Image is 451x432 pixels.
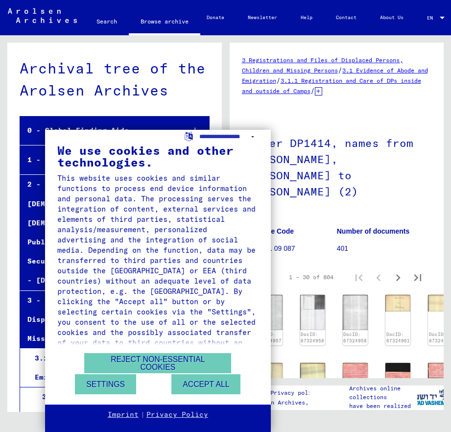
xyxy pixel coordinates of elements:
[171,374,240,394] button: Accept all
[84,353,231,373] button: Reject non-essential cookies
[75,374,136,394] button: Settings
[57,173,259,358] div: This website uses cookies and similar functions to process end device information and personal da...
[108,410,139,420] a: Imprint
[146,410,208,420] a: Privacy Policy
[57,144,259,168] div: We use cookies and other technologies.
